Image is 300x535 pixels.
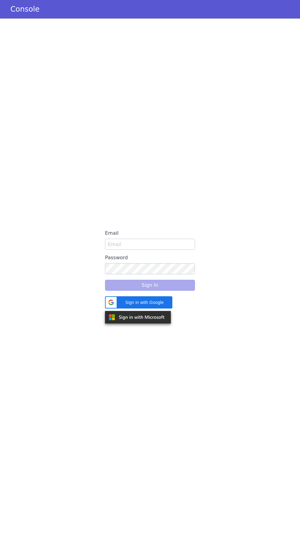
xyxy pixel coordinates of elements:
a: Console [3,5,47,13]
div: Sign in with Google [105,296,172,309]
label: Email [105,228,195,239]
img: azure.svg [105,311,171,324]
label: Password [105,252,195,263]
span: Sign in with Google [120,299,169,306]
input: Email [105,239,195,250]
